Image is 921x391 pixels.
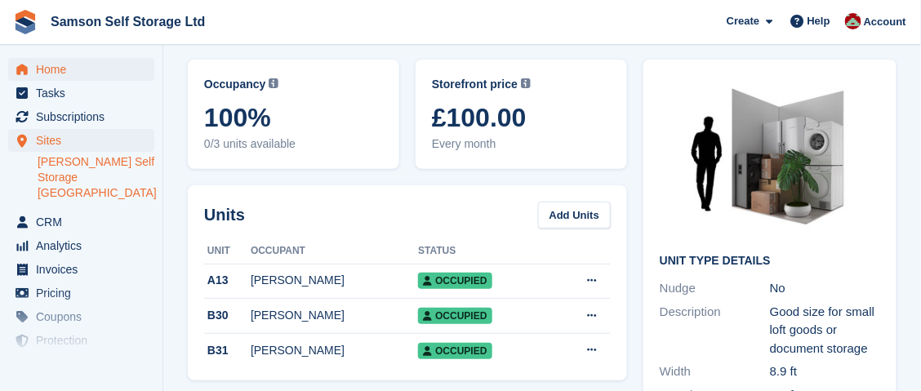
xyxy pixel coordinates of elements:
a: menu [8,129,154,152]
span: Occupied [418,273,492,289]
div: 8.9 ft [770,362,880,381]
span: Account [864,14,906,30]
img: 30-sqft-unit.jpg [660,76,880,242]
a: [PERSON_NAME] Self Storage [GEOGRAPHIC_DATA] [38,154,154,201]
a: menu [8,211,154,233]
img: icon-info-grey-7440780725fd019a000dd9b08b2336e03edf1995a4989e88bcd33f0948082b44.svg [269,78,278,88]
img: icon-info-grey-7440780725fd019a000dd9b08b2336e03edf1995a4989e88bcd33f0948082b44.svg [521,78,531,88]
a: menu [8,305,154,328]
th: Status [418,238,549,264]
a: menu [8,329,154,352]
div: Description [660,303,770,358]
a: menu [8,82,154,104]
span: £100.00 [432,103,611,132]
div: Good size for small loft goods or document storage [770,303,880,358]
img: Ian [845,13,861,29]
span: CRM [36,211,134,233]
span: 100% [204,103,383,132]
span: Settings [36,353,134,375]
img: stora-icon-8386f47178a22dfd0bd8f6a31ec36ba5ce8667c1dd55bd0f319d3a0aa187defe.svg [13,10,38,34]
span: Analytics [36,234,134,257]
a: menu [8,258,154,281]
span: Occupancy [204,76,265,93]
div: B31 [204,342,251,359]
span: Subscriptions [36,105,134,128]
div: B30 [204,307,251,324]
span: Coupons [36,305,134,328]
span: Occupied [418,308,492,324]
span: Invoices [36,258,134,281]
th: Unit [204,238,251,264]
span: Tasks [36,82,134,104]
div: A13 [204,272,251,289]
a: menu [8,353,154,375]
span: Occupied [418,343,492,359]
span: Help [808,13,830,29]
span: Create [727,13,759,29]
div: [PERSON_NAME] [251,307,418,324]
a: menu [8,58,154,81]
div: No [770,279,880,298]
a: menu [8,282,154,304]
a: Add Units [538,202,611,229]
span: 0/3 units available [204,136,383,153]
th: Occupant [251,238,418,264]
h2: Unit Type details [660,255,880,268]
a: menu [8,105,154,128]
span: Pricing [36,282,134,304]
span: Storefront price [432,76,518,93]
span: Home [36,58,134,81]
a: menu [8,234,154,257]
div: Width [660,362,770,381]
span: Sites [36,129,134,152]
a: Samson Self Storage Ltd [44,8,211,35]
div: [PERSON_NAME] [251,342,418,359]
div: Nudge [660,279,770,298]
div: [PERSON_NAME] [251,272,418,289]
h2: Units [204,202,245,227]
span: Protection [36,329,134,352]
span: Every month [432,136,611,153]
